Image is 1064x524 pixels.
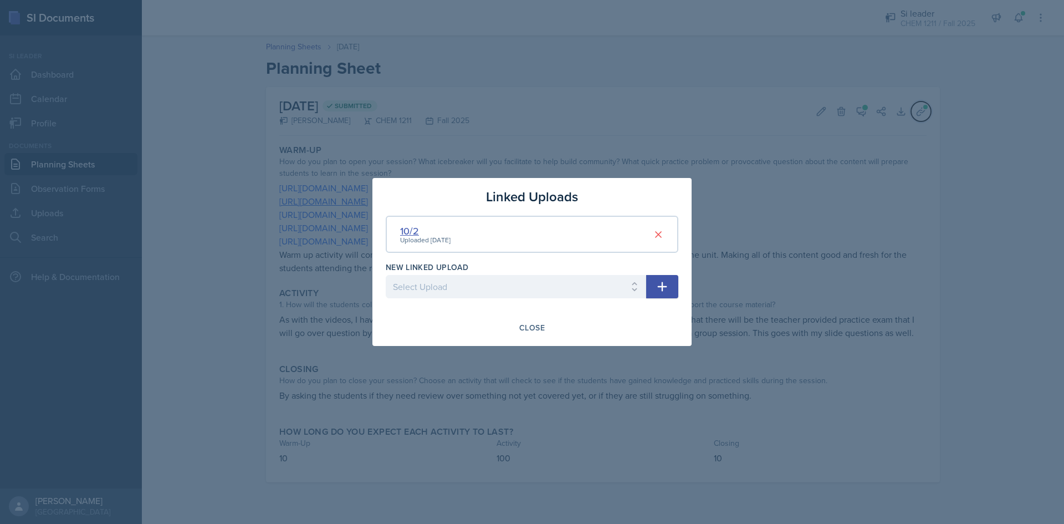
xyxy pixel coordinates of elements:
button: Close [512,318,552,337]
h3: Linked Uploads [486,187,578,207]
div: Uploaded [DATE] [400,235,451,245]
div: Close [519,323,545,332]
div: 10/2 [400,223,451,238]
label: New Linked Upload [386,262,468,273]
